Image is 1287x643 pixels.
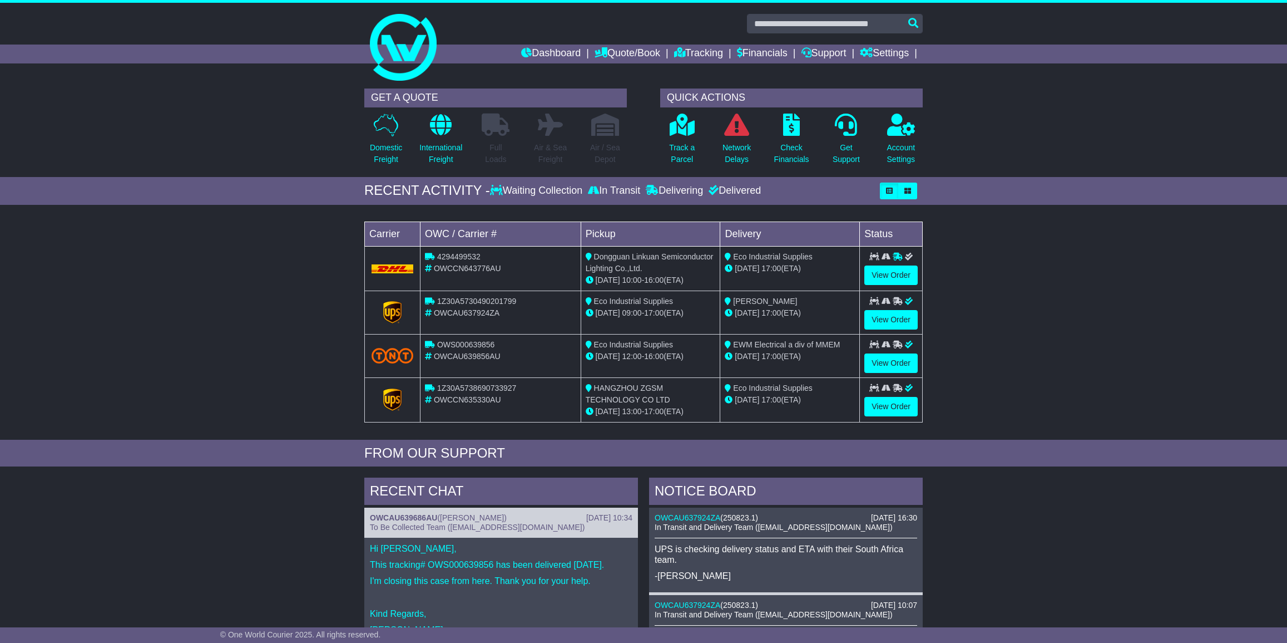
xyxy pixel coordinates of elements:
span: EWM Electrical a div of MMEM [733,340,840,349]
a: Support [801,45,847,63]
p: [PERSON_NAME] [370,625,632,635]
div: - (ETA) [586,307,716,319]
span: Eco Industrial Supplies [594,340,673,349]
div: Waiting Collection [490,185,585,197]
span: 17:00 [761,308,781,317]
div: ( ) [655,513,917,523]
div: [DATE] 10:07 [871,601,917,610]
p: Domestic Freight [370,142,402,165]
a: View Order [864,397,918,416]
span: 250823.1 [723,601,755,610]
span: To Be Collected Team ([EMAIL_ADDRESS][DOMAIN_NAME]) [370,523,585,532]
p: International Freight [419,142,462,165]
p: Account Settings [887,142,915,165]
p: Network Delays [722,142,751,165]
div: [DATE] 16:30 [871,513,917,523]
div: Delivering [643,185,706,197]
a: View Order [864,354,918,373]
span: [PERSON_NAME] [440,513,504,522]
div: - (ETA) [586,274,716,286]
a: AccountSettings [887,113,916,171]
div: - (ETA) [586,406,716,418]
span: OWS000639856 [437,340,495,349]
td: Carrier [365,222,420,246]
span: [DATE] [596,276,620,284]
p: Air & Sea Freight [534,142,567,165]
span: 17:00 [644,407,664,416]
a: Settings [860,45,909,63]
span: In Transit and Delivery Team ([EMAIL_ADDRESS][DOMAIN_NAME]) [655,610,893,619]
div: ( ) [655,601,917,610]
img: TNT_Domestic.png [372,348,413,363]
span: 1Z30A5730490201799 [437,297,516,306]
div: (ETA) [725,394,855,406]
p: Get Support [833,142,860,165]
a: OWCAU637924ZA [655,513,720,522]
div: GET A QUOTE [364,89,627,107]
span: In Transit and Delivery Team ([EMAIL_ADDRESS][DOMAIN_NAME]) [655,523,893,532]
a: View Order [864,266,918,285]
p: UPS is checking delivery status and ETA with their South Africa team. [655,544,917,565]
div: [DATE] 10:34 [586,513,632,523]
p: Full Loads [482,142,509,165]
span: 17:00 [761,395,781,404]
span: 17:00 [761,352,781,361]
p: Air / Sea Depot [590,142,620,165]
div: RECENT CHAT [364,478,638,508]
a: InternationalFreight [419,113,463,171]
span: Eco Industrial Supplies [733,384,812,392]
div: (ETA) [725,351,855,362]
span: Eco Industrial Supplies [733,252,812,261]
td: Status [860,222,923,246]
p: Check Financials [774,142,809,165]
td: OWC / Carrier # [420,222,581,246]
a: View Order [864,310,918,330]
td: Delivery [720,222,860,246]
img: GetCarrierServiceLogo [383,389,402,411]
span: [DATE] [735,352,759,361]
div: Delivered [706,185,761,197]
a: Track aParcel [669,113,695,171]
span: [DATE] [735,395,759,404]
img: DHL.png [372,264,413,273]
span: OWCAU639856AU [434,352,501,361]
div: QUICK ACTIONS [660,89,923,107]
span: [DATE] [735,308,759,317]
a: Quote/Book [595,45,660,63]
span: 10:00 [622,276,642,284]
span: [DATE] [596,407,620,416]
img: GetCarrierServiceLogo [383,301,402,323]
p: -[PERSON_NAME] [655,571,917,581]
p: Hi [PERSON_NAME], [370,543,632,554]
span: 13:00 [622,407,642,416]
div: RECENT ACTIVITY - [364,183,490,199]
a: GetSupport [832,113,860,171]
td: Pickup [581,222,720,246]
div: (ETA) [725,307,855,319]
span: 09:00 [622,308,642,317]
span: Eco Industrial Supplies [594,297,673,306]
span: OWCCN635330AU [434,395,501,404]
p: I'm closing this case from here. Thank you for your help. [370,576,632,586]
span: [PERSON_NAME] [733,297,797,306]
div: - (ETA) [586,351,716,362]
div: FROM OUR SUPPORT [364,445,923,462]
a: CheckFinancials [774,113,810,171]
span: [DATE] [596,308,620,317]
span: 250823.1 [723,513,755,522]
span: 17:00 [644,308,664,317]
a: OWCAU639686AU [370,513,437,522]
span: 16:00 [644,276,664,284]
a: Financials [737,45,788,63]
span: 4294499532 [437,252,481,261]
span: © One World Courier 2025. All rights reserved. [220,630,381,639]
div: (ETA) [725,263,855,274]
span: 1Z30A5738690733927 [437,384,516,392]
p: Kind Regards, [370,608,632,619]
div: ( ) [370,513,632,523]
span: 17:00 [761,264,781,273]
a: DomesticFreight [369,113,403,171]
a: OWCAU637924ZA [655,601,720,610]
span: 16:00 [644,352,664,361]
span: Dongguan Linkuan Semiconductor Lighting Co.,Ltd. [586,252,714,273]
